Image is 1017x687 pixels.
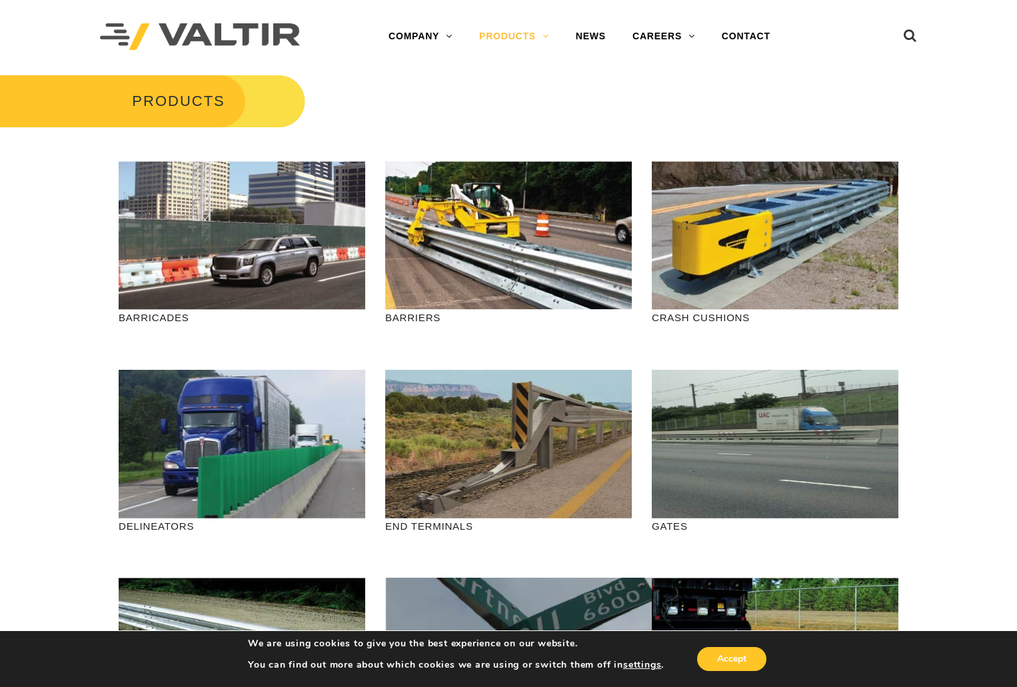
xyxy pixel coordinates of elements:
[708,23,784,50] a: CONTACT
[652,518,898,534] p: GATES
[385,310,632,325] p: BARRIERS
[619,23,708,50] a: CAREERS
[623,659,661,671] button: settings
[119,518,365,534] p: DELINEATORS
[562,23,619,50] a: NEWS
[119,310,365,325] p: BARRICADES
[248,638,664,650] p: We are using cookies to give you the best experience on our website.
[248,659,664,671] p: You can find out more about which cookies we are using or switch them off in .
[100,23,300,51] img: Valtir
[385,518,632,534] p: END TERMINALS
[697,647,766,671] button: Accept
[466,23,562,50] a: PRODUCTS
[652,310,898,325] p: CRASH CUSHIONS
[375,23,466,50] a: COMPANY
